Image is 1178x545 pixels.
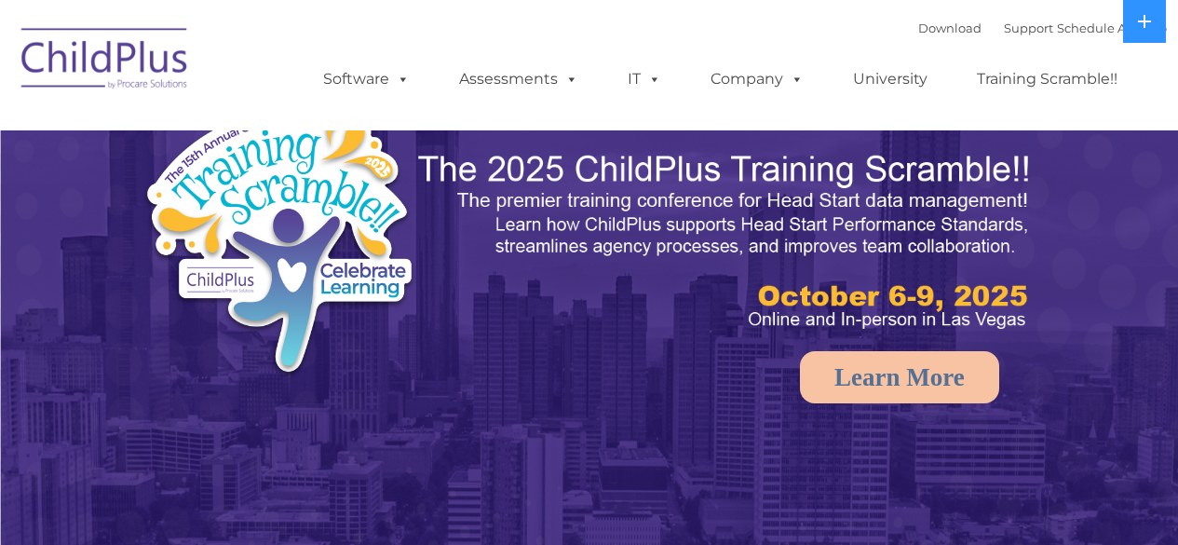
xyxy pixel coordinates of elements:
a: Support [1004,20,1053,35]
a: Software [305,61,428,98]
a: IT [609,61,680,98]
a: Company [692,61,822,98]
img: ChildPlus by Procare Solutions [12,15,198,108]
a: Learn More [800,351,999,403]
a: Assessments [440,61,597,98]
font: | [918,20,1167,35]
a: University [834,61,946,98]
a: Download [918,20,982,35]
a: Training Scramble!! [958,61,1136,98]
a: Schedule A Demo [1057,20,1167,35]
